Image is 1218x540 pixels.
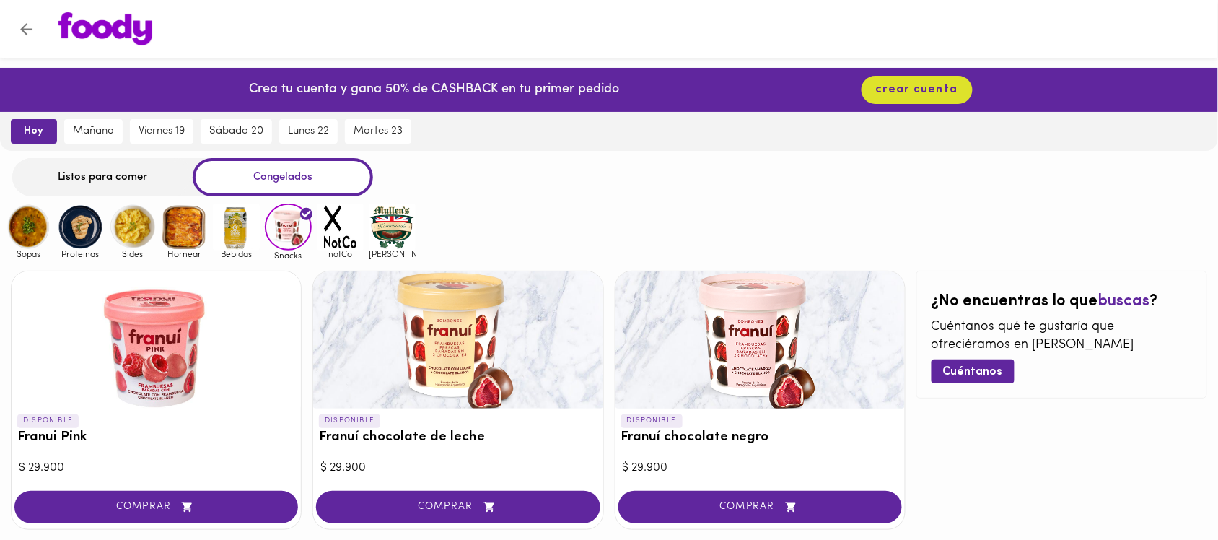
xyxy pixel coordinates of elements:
[621,414,683,427] p: DISPONIBLE
[1098,293,1150,310] span: buscas
[369,204,416,251] img: mullens
[618,491,902,523] button: COMPRAR
[109,249,156,258] span: Sides
[319,414,380,427] p: DISPONIBLE
[12,158,193,196] div: Listos para comer
[193,158,373,196] div: Congelados
[17,430,295,445] h3: Franui Pink
[279,119,338,144] button: lunes 22
[109,204,156,251] img: Sides
[932,318,1192,355] p: Cuéntanos qué te gustaría que ofreciéramos en [PERSON_NAME]
[615,271,905,409] div: Franuí chocolate negro
[9,12,44,47] button: Volver
[209,125,263,138] span: sábado 20
[265,204,312,251] img: Snacks
[320,460,595,476] div: $ 29.900
[73,125,114,138] span: mañana
[139,125,185,138] span: viernes 19
[17,414,79,427] p: DISPONIBLE
[19,460,294,476] div: $ 29.900
[862,76,973,104] button: crear cuenta
[317,249,364,258] span: notCo
[58,12,152,45] img: logo.png
[943,365,1003,379] span: Cuéntanos
[265,251,312,260] span: Snacks
[213,249,260,258] span: Bebidas
[57,249,104,258] span: Proteinas
[12,271,301,409] div: Franui Pink
[876,83,958,97] span: crear cuenta
[623,460,898,476] div: $ 29.900
[319,430,597,445] h3: Franuí chocolate de leche
[621,430,899,445] h3: Franuí chocolate negro
[5,249,52,258] span: Sopas
[161,249,208,258] span: Hornear
[21,125,47,138] span: hoy
[1134,456,1204,526] iframe: Messagebird Livechat Widget
[313,271,603,409] div: Franuí chocolate de leche
[161,204,208,251] img: Hornear
[932,360,1015,383] button: Cuéntanos
[14,491,298,523] button: COMPRAR
[201,119,272,144] button: sábado 20
[32,501,280,513] span: COMPRAR
[369,249,416,258] span: [PERSON_NAME]
[932,293,1192,310] h2: ¿No encuentras lo que ?
[354,125,403,138] span: martes 23
[345,119,411,144] button: martes 23
[11,119,57,144] button: hoy
[249,81,619,100] p: Crea tu cuenta y gana 50% de CASHBACK en tu primer pedido
[288,125,329,138] span: lunes 22
[130,119,193,144] button: viernes 19
[334,501,582,513] span: COMPRAR
[317,204,364,251] img: notCo
[213,204,260,251] img: Bebidas
[636,501,884,513] span: COMPRAR
[316,491,600,523] button: COMPRAR
[64,119,123,144] button: mañana
[57,204,104,251] img: Proteinas
[5,204,52,251] img: Sopas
